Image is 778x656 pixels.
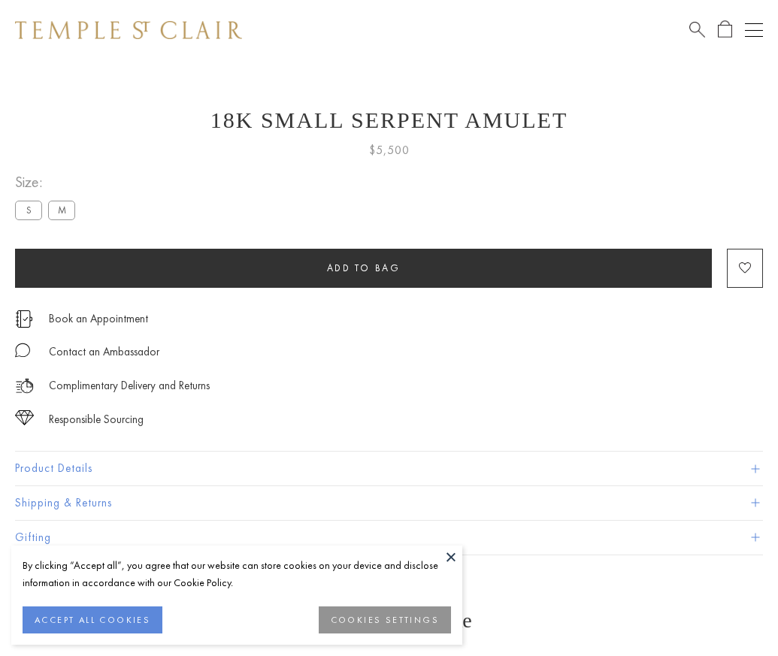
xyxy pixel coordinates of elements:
[15,376,34,395] img: icon_delivery.svg
[49,343,159,361] div: Contact an Ambassador
[15,410,34,425] img: icon_sourcing.svg
[15,343,30,358] img: MessageIcon-01_2.svg
[15,21,242,39] img: Temple St. Clair
[15,452,763,485] button: Product Details
[15,249,712,288] button: Add to bag
[327,261,401,274] span: Add to bag
[15,107,763,133] h1: 18K Small Serpent Amulet
[48,201,75,219] label: M
[15,310,33,328] img: icon_appointment.svg
[15,170,81,195] span: Size:
[689,20,705,39] a: Search
[15,486,763,520] button: Shipping & Returns
[23,557,451,591] div: By clicking “Accept all”, you agree that our website can store cookies on your device and disclos...
[718,20,732,39] a: Open Shopping Bag
[49,410,144,429] div: Responsible Sourcing
[49,376,210,395] p: Complimentary Delivery and Returns
[15,201,42,219] label: S
[369,141,410,160] span: $5,500
[319,606,451,633] button: COOKIES SETTINGS
[15,521,763,555] button: Gifting
[23,606,162,633] button: ACCEPT ALL COOKIES
[745,21,763,39] button: Open navigation
[49,310,148,327] a: Book an Appointment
